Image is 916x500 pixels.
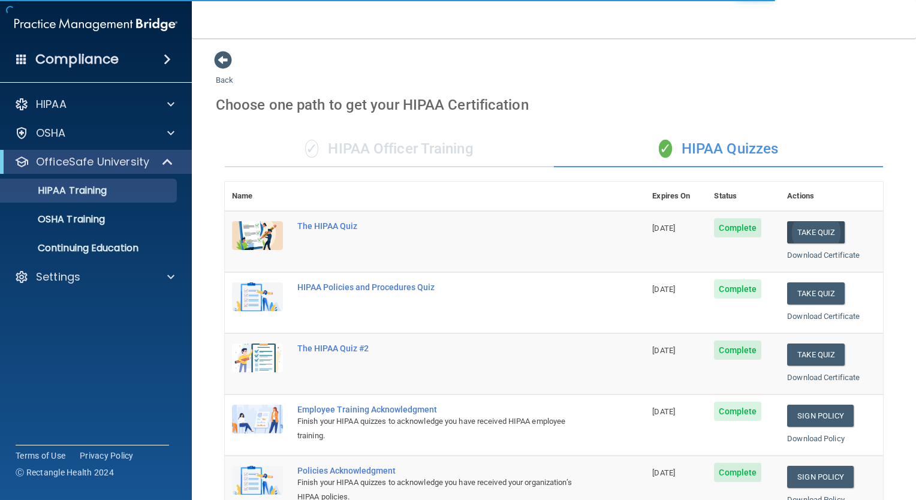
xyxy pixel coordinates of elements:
[16,450,65,462] a: Terms of Use
[36,155,149,169] p: OfficeSafe University
[714,218,761,237] span: Complete
[14,126,174,140] a: OSHA
[297,221,585,231] div: The HIPAA Quiz
[780,182,883,211] th: Actions
[554,131,883,167] div: HIPAA Quizzes
[787,434,845,443] a: Download Policy
[714,341,761,360] span: Complete
[297,466,585,475] div: Policies Acknowledgment
[652,224,675,233] span: [DATE]
[225,131,554,167] div: HIPAA Officer Training
[14,97,174,112] a: HIPAA
[36,270,80,284] p: Settings
[645,182,707,211] th: Expires On
[297,344,585,353] div: The HIPAA Quiz #2
[787,251,860,260] a: Download Certificate
[36,126,66,140] p: OSHA
[14,155,174,169] a: OfficeSafe University
[35,51,119,68] h4: Compliance
[659,140,672,158] span: ✓
[652,407,675,416] span: [DATE]
[297,282,585,292] div: HIPAA Policies and Procedures Quiz
[216,61,233,85] a: Back
[297,414,585,443] div: Finish your HIPAA quizzes to acknowledge you have received HIPAA employee training.
[652,346,675,355] span: [DATE]
[80,450,134,462] a: Privacy Policy
[787,373,860,382] a: Download Certificate
[297,405,585,414] div: Employee Training Acknowledgment
[225,182,290,211] th: Name
[8,242,171,254] p: Continuing Education
[787,466,854,488] a: Sign Policy
[714,402,761,421] span: Complete
[714,463,761,482] span: Complete
[8,213,105,225] p: OSHA Training
[216,88,892,122] div: Choose one path to get your HIPAA Certification
[8,185,107,197] p: HIPAA Training
[714,279,761,299] span: Complete
[707,182,780,211] th: Status
[16,466,114,478] span: Ⓒ Rectangle Health 2024
[787,221,845,243] button: Take Quiz
[787,405,854,427] a: Sign Policy
[652,468,675,477] span: [DATE]
[36,97,67,112] p: HIPAA
[787,282,845,305] button: Take Quiz
[787,344,845,366] button: Take Quiz
[787,312,860,321] a: Download Certificate
[14,13,177,37] img: PMB logo
[305,140,318,158] span: ✓
[652,285,675,294] span: [DATE]
[14,270,174,284] a: Settings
